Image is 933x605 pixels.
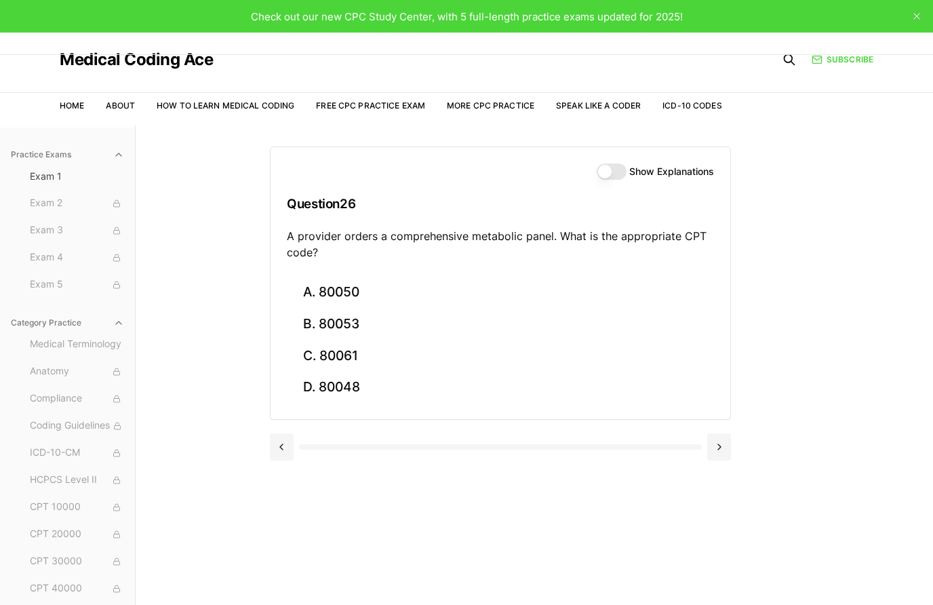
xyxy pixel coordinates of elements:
[30,170,124,183] span: Exam 1
[24,415,130,437] button: Coding Guidelines
[106,100,135,111] a: About
[662,100,721,111] a: ICD-10 Codes
[24,274,130,296] button: Exam 5
[287,372,714,404] button: D. 80048
[287,228,714,260] p: A provider orders a comprehensive metabolic panel. What is the appropriate CPT code?
[24,193,130,214] button: Exam 2
[447,100,534,111] a: More CPC Practice
[287,309,714,340] button: B. 80053
[906,5,928,27] button: close
[30,250,124,265] span: Exam 4
[287,184,714,224] h3: Question 26
[60,52,213,68] a: Medical Coding Ace
[24,442,130,464] button: ICD-10-CM
[24,247,130,269] button: Exam 4
[30,418,124,433] span: Coding Guidelines
[24,334,130,355] button: Medical Terminology
[24,361,130,383] button: Anatomy
[30,391,124,406] span: Compliance
[30,364,124,379] span: Anatomy
[30,223,124,238] span: Exam 3
[30,196,124,211] span: Exam 2
[30,473,124,488] span: HCPCS Level II
[30,446,124,461] span: ICD-10-CM
[24,388,130,410] button: Compliance
[24,469,130,491] button: HCPCS Level II
[30,581,124,596] span: CPT 40000
[157,100,294,111] a: How to Learn Medical Coding
[316,100,425,111] a: Free CPC Practice Exam
[30,337,124,352] span: Medical Terminology
[24,524,130,545] button: CPT 20000
[30,527,124,542] span: CPT 20000
[812,54,873,66] a: Subscribe
[24,551,130,572] button: CPT 30000
[556,100,641,111] a: Speak Like a Coder
[251,10,683,23] span: Check out our new CPC Study Center, with 5 full-length practice exams updated for 2025!
[30,554,124,569] span: CPT 30000
[24,578,130,600] button: CPT 40000
[5,144,130,165] button: Practice Exams
[287,277,714,309] button: A. 80050
[629,167,714,176] label: Show Explanations
[60,100,84,111] a: Home
[24,496,130,518] button: CPT 10000
[287,340,714,372] button: C. 80061
[24,165,130,187] button: Exam 1
[5,312,130,334] button: Category Practice
[30,500,124,515] span: CPT 10000
[24,220,130,241] button: Exam 3
[30,277,124,292] span: Exam 5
